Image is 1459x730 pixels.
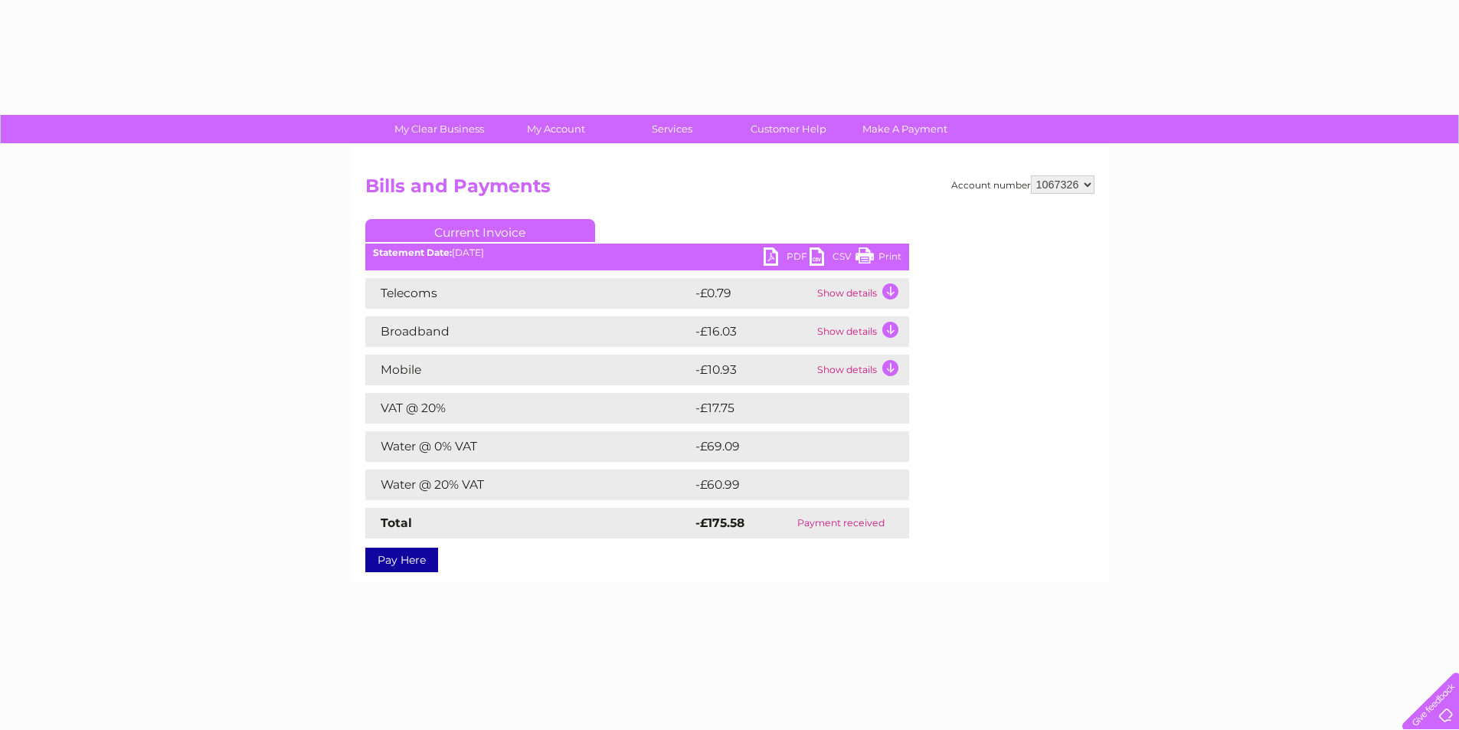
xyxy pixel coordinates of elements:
td: VAT @ 20% [365,393,692,424]
td: -£16.03 [692,316,813,347]
td: Mobile [365,355,692,385]
a: Pay Here [365,548,438,572]
a: My Clear Business [376,115,502,143]
strong: Total [381,516,412,530]
td: Payment received [773,508,909,538]
a: Print [855,247,901,270]
div: Account number [951,175,1094,194]
td: Telecoms [365,278,692,309]
td: -£60.99 [692,470,882,500]
a: My Account [492,115,619,143]
a: CSV [810,247,855,270]
td: -£0.79 [692,278,813,309]
div: [DATE] [365,247,909,258]
td: -£17.75 [692,393,878,424]
td: Broadband [365,316,692,347]
td: Show details [813,278,909,309]
b: Statement Date: [373,247,452,258]
td: Show details [813,355,909,385]
a: Customer Help [725,115,852,143]
a: PDF [764,247,810,270]
a: Current Invoice [365,219,595,242]
td: Show details [813,316,909,347]
a: Services [609,115,735,143]
td: -£10.93 [692,355,813,385]
strong: -£175.58 [695,516,744,530]
td: Water @ 20% VAT [365,470,692,500]
td: Water @ 0% VAT [365,431,692,462]
a: Make A Payment [842,115,968,143]
h2: Bills and Payments [365,175,1094,205]
td: -£69.09 [692,431,882,462]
